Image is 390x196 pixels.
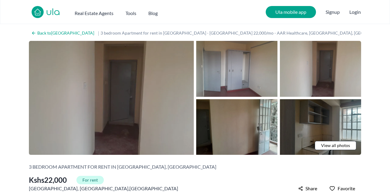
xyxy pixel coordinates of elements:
a: Ula mobile app [266,6,316,18]
span: Signup [326,6,340,18]
h2: Back to [GEOGRAPHIC_DATA] [37,30,94,36]
button: Login [349,8,361,16]
img: 3 bedroom Apartment for rent in Donholm - Kshs 22,000/mo - near AAR Healthcare, Donholm Clinic, N... [196,99,277,155]
img: 3 bedroom Apartment for rent in Donholm - Kshs 22,000/mo - near AAR Healthcare, Donholm Clinic, N... [280,41,361,97]
a: [GEOGRAPHIC_DATA] [80,185,128,192]
a: Back to[GEOGRAPHIC_DATA] [29,29,97,37]
span: Favorite [338,185,355,192]
span: View all photos [321,142,350,149]
span: | [98,29,99,37]
span: Share [305,185,317,192]
img: 3 bedroom Apartment for rent in Donholm - Kshs 22,000/mo - near AAR Healthcare, Donholm Clinic, N... [196,41,277,97]
button: Real Estate Agents [75,7,113,17]
h2: 3 bedroom Apartment for rent in [GEOGRAPHIC_DATA], [GEOGRAPHIC_DATA] [29,163,216,170]
span: For rent [76,176,104,184]
a: Blog [148,7,158,17]
img: 3 bedroom Apartment for rent in Donholm - Kshs 22,000/mo - near AAR Healthcare, Donholm Clinic, N... [29,41,194,155]
a: ula [46,7,60,18]
button: Tools [125,7,136,17]
h2: Tools [125,10,136,17]
span: [GEOGRAPHIC_DATA] , , [GEOGRAPHIC_DATA] [29,185,178,192]
span: Kshs 22,000 [29,175,67,185]
nav: Main [75,7,170,17]
h2: Blog [148,10,158,17]
img: 3 bedroom Apartment for rent in Donholm - Kshs 22,000/mo - near AAR Healthcare, Donholm Clinic, N... [280,99,361,155]
a: View all photos [315,141,356,150]
h2: Real Estate Agents [75,10,113,17]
